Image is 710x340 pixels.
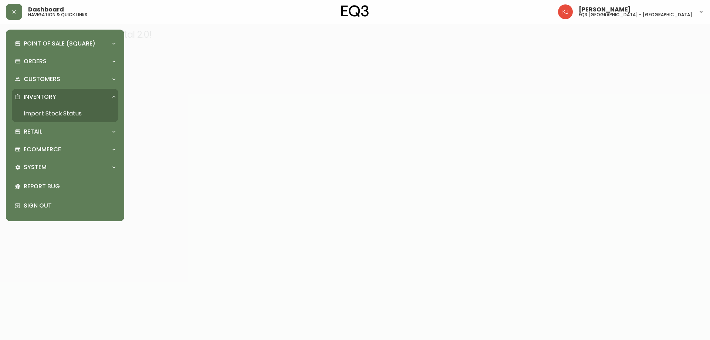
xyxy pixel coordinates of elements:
p: Orders [24,57,47,65]
p: Point of Sale (Square) [24,40,95,48]
p: Sign Out [24,202,115,210]
p: Report Bug [24,182,115,191]
p: Customers [24,75,60,83]
div: Retail [12,124,118,140]
p: Inventory [24,93,56,101]
div: Ecommerce [12,141,118,158]
p: Ecommerce [24,145,61,154]
div: Customers [12,71,118,87]
a: Import Stock Status [12,105,118,122]
div: Inventory [12,89,118,105]
div: Sign Out [12,196,118,215]
p: System [24,163,47,171]
p: Retail [24,128,42,136]
div: Point of Sale (Square) [12,36,118,52]
span: Dashboard [28,7,64,13]
h5: eq3 [GEOGRAPHIC_DATA] - [GEOGRAPHIC_DATA] [579,13,692,17]
img: 24a625d34e264d2520941288c4a55f8e [558,4,573,19]
div: System [12,159,118,175]
div: Orders [12,53,118,70]
span: [PERSON_NAME] [579,7,631,13]
img: logo [341,5,369,17]
h5: navigation & quick links [28,13,87,17]
div: Report Bug [12,177,118,196]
